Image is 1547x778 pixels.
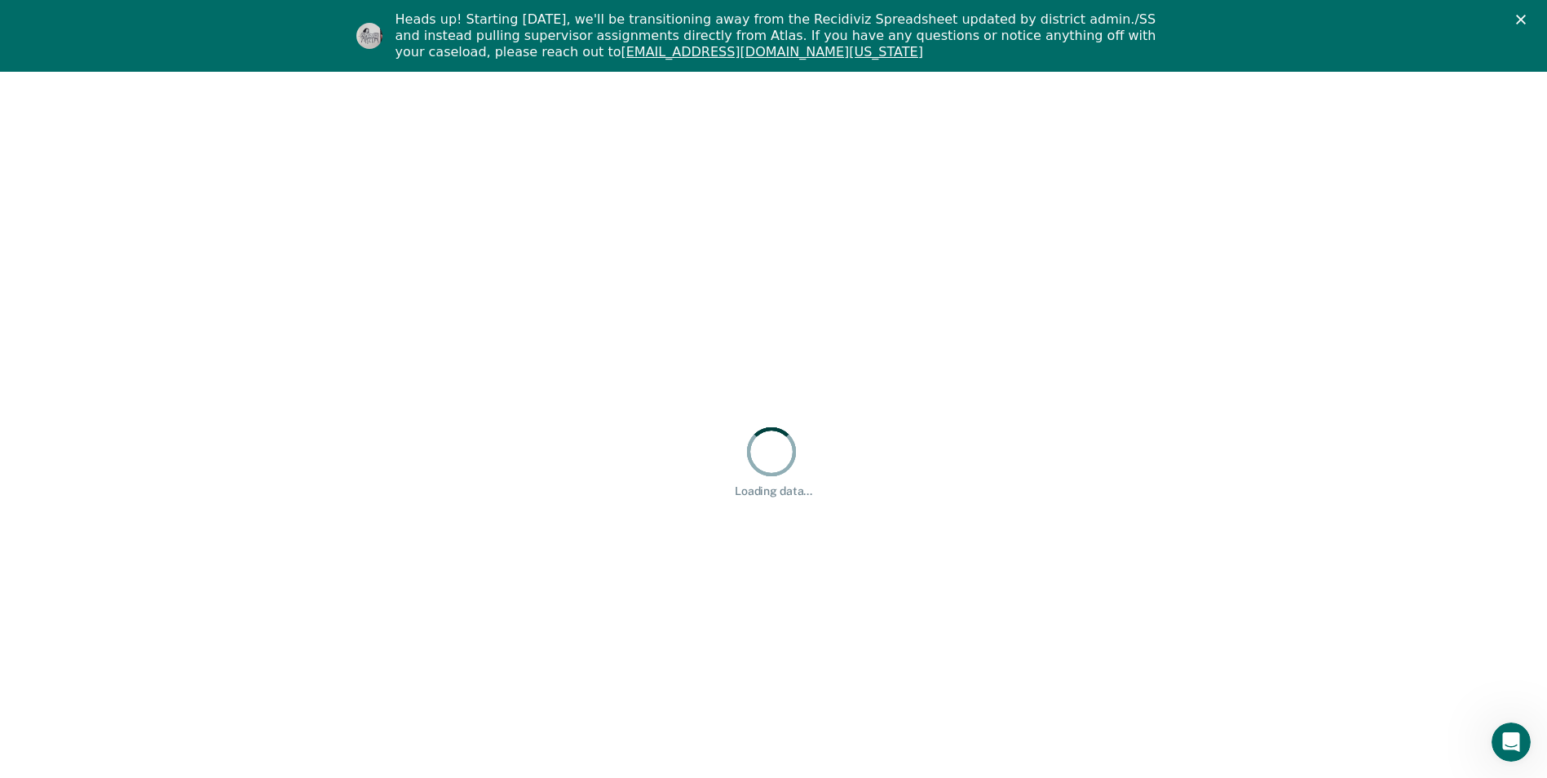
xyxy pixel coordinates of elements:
div: Heads up! Starting [DATE], we'll be transitioning away from the Recidiviz Spreadsheet updated by ... [396,11,1165,60]
img: Profile image for Kim [356,23,382,49]
div: Loading data... [735,484,812,498]
iframe: Intercom live chat [1492,723,1531,762]
div: Close [1516,15,1532,24]
a: [EMAIL_ADDRESS][DOMAIN_NAME][US_STATE] [621,44,922,60]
